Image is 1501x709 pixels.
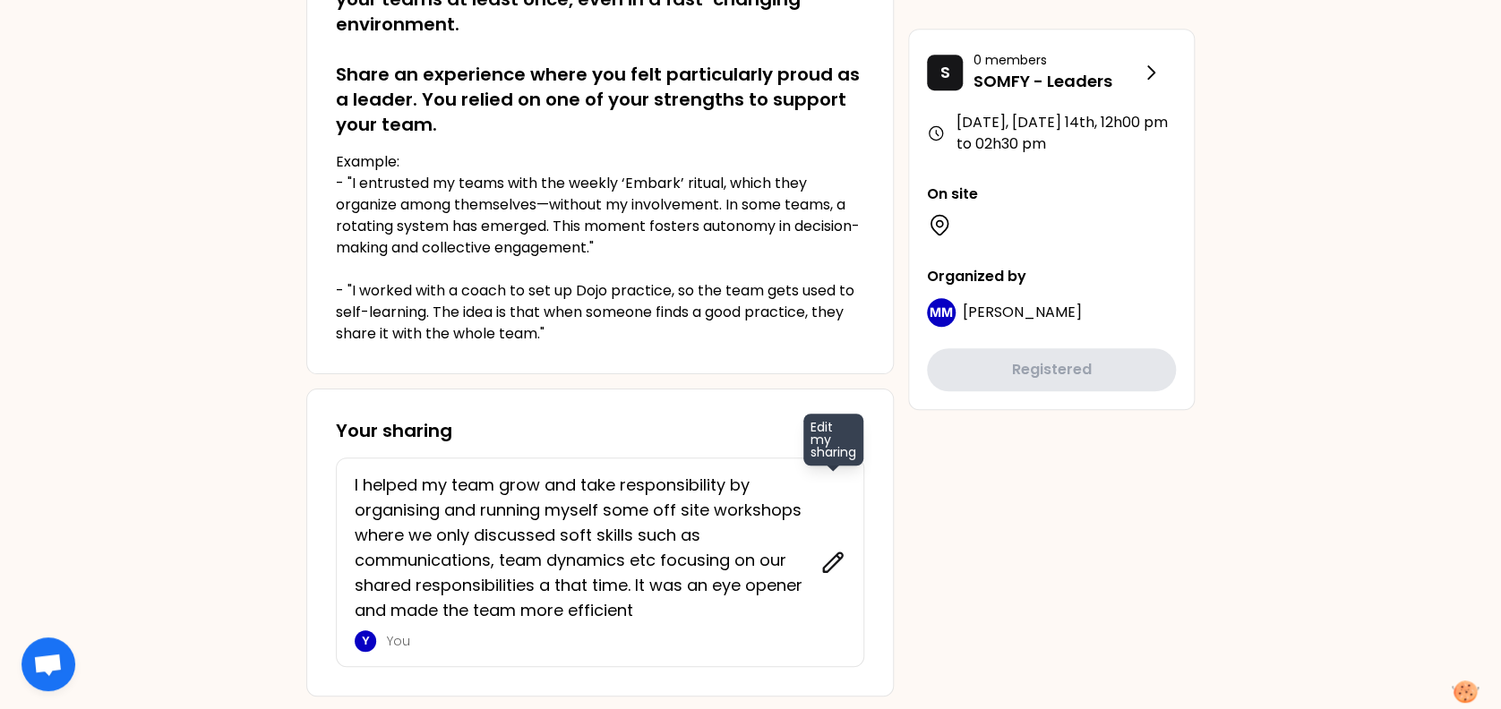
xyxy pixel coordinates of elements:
div: Ouvrir le chat [21,637,75,691]
p: Y [362,634,370,648]
p: On site [927,184,1176,205]
span: Edit my sharing [803,414,863,466]
p: Example: - "I entrusted my teams with the weekly ‘Embark’ ritual, which they organize among thems... [336,151,864,345]
p: SOMFY - Leaders [974,69,1140,94]
p: Organized by [927,266,1176,287]
div: [DATE], [DATE] 14th , 12h00 pm to 02h30 pm [927,112,1176,155]
p: 0 members [974,51,1140,69]
p: I helped my team grow and take responsibility by organising and running myself some off site work... [355,473,810,623]
p: S [940,60,950,85]
p: You [387,632,810,650]
h3: Your sharing [336,418,864,443]
span: [PERSON_NAME] [963,302,1082,322]
button: Registered [927,348,1176,391]
p: MM [930,303,953,321]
